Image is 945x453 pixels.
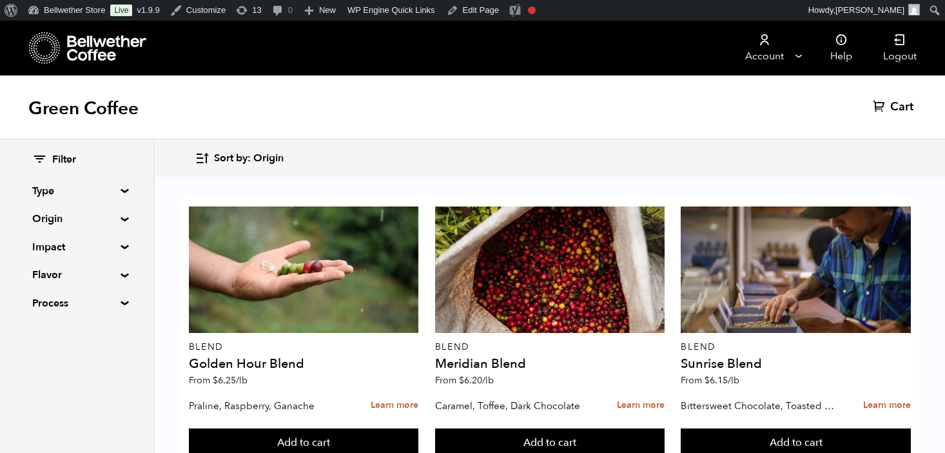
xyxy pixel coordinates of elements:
span: Cart [890,99,913,115]
span: /lb [482,374,494,387]
span: From [681,374,739,387]
a: Help [815,21,868,75]
p: Blend [189,343,419,352]
a: Learn more [371,392,418,419]
h4: Meridian Blend [435,357,665,370]
a: Learn more [617,392,665,419]
div: Focus keyphrase not set [528,6,536,14]
span: /lb [236,374,248,387]
h4: Sunrise Blend [681,357,911,370]
p: Bittersweet Chocolate, Toasted Marshmallow, Candied Orange, Praline [681,396,837,416]
span: Filter [52,153,76,167]
span: $ [213,374,218,387]
span: $ [459,374,464,387]
span: [PERSON_NAME] [835,5,904,15]
summary: Impact [32,239,121,255]
span: From [435,374,494,387]
summary: Flavor [32,267,121,283]
h4: Golden Hour Blend [189,357,419,370]
p: Praline, Raspberry, Ganache [189,396,346,416]
a: Logout [868,21,932,75]
summary: Origin [32,211,121,226]
bdi: 6.20 [459,374,494,387]
summary: Process [32,296,121,311]
a: Live [110,5,132,16]
h1: Green Coffee [28,97,139,120]
a: Account [725,21,804,75]
p: Blend [681,343,911,352]
bdi: 6.25 [213,374,248,387]
a: Cart [873,99,917,115]
span: Sort by: Origin [214,152,284,166]
span: /lb [728,374,739,387]
p: Blend [435,343,665,352]
button: Sort by: Origin [195,143,284,174]
span: $ [705,374,710,387]
summary: Type [32,183,121,199]
span: From [189,374,248,387]
a: Learn more [863,392,911,419]
p: Caramel, Toffee, Dark Chocolate [435,396,592,416]
bdi: 6.15 [705,374,739,387]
